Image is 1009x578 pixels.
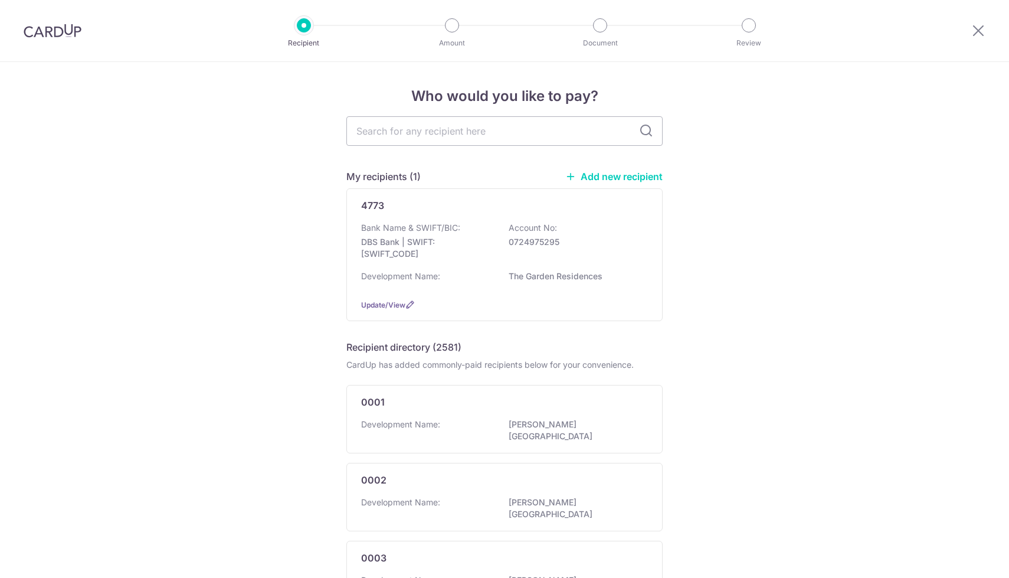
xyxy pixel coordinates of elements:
p: DBS Bank | SWIFT: [SWIFT_CODE] [361,236,493,260]
p: [PERSON_NAME][GEOGRAPHIC_DATA] [509,419,641,442]
div: CardUp has added commonly-paid recipients below for your convenience. [346,359,663,371]
p: Recipient [260,37,348,49]
h5: My recipients (1) [346,169,421,184]
p: Bank Name & SWIFT/BIC: [361,222,460,234]
img: CardUp [24,24,81,38]
iframe: Opens a widget where you can find more information [933,543,997,572]
p: Development Name: [361,270,440,282]
p: Amount [408,37,496,49]
a: Add new recipient [565,171,663,182]
p: Document [556,37,644,49]
p: Development Name: [361,419,440,430]
p: [PERSON_NAME][GEOGRAPHIC_DATA] [509,497,641,520]
p: The Garden Residences [509,270,641,282]
p: 0003 [361,551,386,565]
p: 4773 [361,198,384,213]
p: 0002 [361,473,386,487]
p: 0001 [361,395,385,409]
h4: Who would you like to pay? [346,86,663,107]
p: Account No: [509,222,557,234]
p: Development Name: [361,497,440,508]
input: Search for any recipient here [346,116,663,146]
p: 0724975295 [509,236,641,248]
a: Update/View [361,301,405,309]
p: Review [705,37,792,49]
h5: Recipient directory (2581) [346,340,461,354]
